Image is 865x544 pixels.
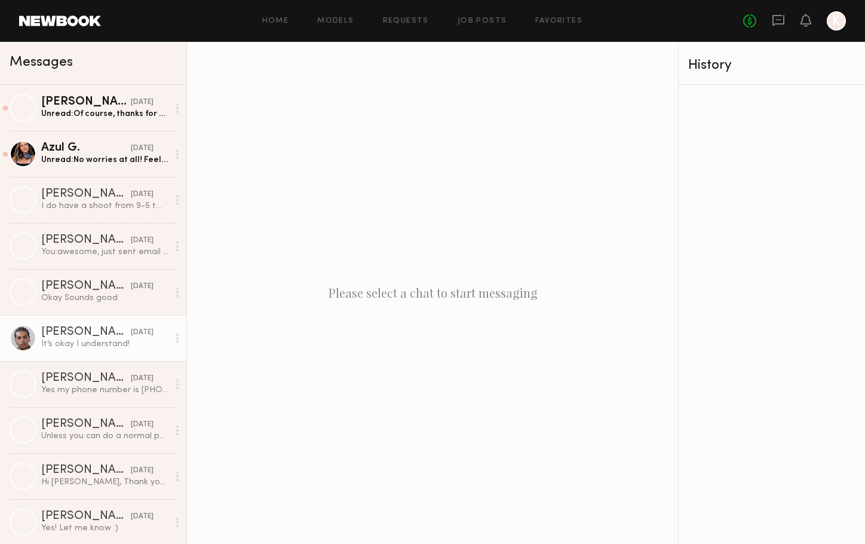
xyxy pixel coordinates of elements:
div: [DATE] [131,235,154,246]
div: [DATE] [131,189,154,200]
div: [DATE] [131,419,154,430]
div: [DATE] [131,373,154,384]
div: [PERSON_NAME] [41,326,131,338]
div: Yes! Let me know :) [41,522,168,534]
div: [DATE] [131,97,154,108]
div: Azul G. [41,142,131,154]
div: [PERSON_NAME] [41,188,131,200]
div: [PERSON_NAME] [41,511,131,522]
div: Yes my phone number is [PHONE_NUMBER] [41,384,168,396]
div: Please select a chat to start messaging [187,42,678,544]
div: It’s okay I understand! [41,338,168,350]
div: [PERSON_NAME] [41,372,131,384]
a: Home [262,17,289,25]
a: Requests [383,17,429,25]
div: [PERSON_NAME] [41,418,131,430]
div: Unread: No worries at all! Feel free to reach out whenever :) [41,154,168,166]
div: [DATE] [131,143,154,154]
div: Unread: Of course, thanks for reaching back out. [41,108,168,120]
div: [PERSON_NAME] [41,464,131,476]
div: You: awesome, just sent email thank you [41,246,168,258]
div: [DATE] [131,511,154,522]
div: History [688,59,855,72]
a: K [827,11,846,30]
div: [DATE] [131,281,154,292]
span: Messages [10,56,73,69]
div: [DATE] [131,465,154,476]
div: Okay Sounds good [41,292,168,304]
a: Job Posts [458,17,507,25]
div: [DATE] [131,327,154,338]
a: Models [317,17,354,25]
div: [PERSON_NAME] [41,96,131,108]
div: [PERSON_NAME] [41,280,131,292]
div: Unless you can do a normal phone call now [41,430,168,442]
a: Favorites [535,17,582,25]
div: Hi [PERSON_NAME], Thank you for the update. Yes, please keep me in mind for future projects 😊 Tha... [41,476,168,488]
div: I do have a shoot from 9-5 tm so any time after I’m free to talk!! [EMAIL_ADDRESS][DOMAIN_NAME] 5... [41,200,168,212]
div: [PERSON_NAME] [41,234,131,246]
